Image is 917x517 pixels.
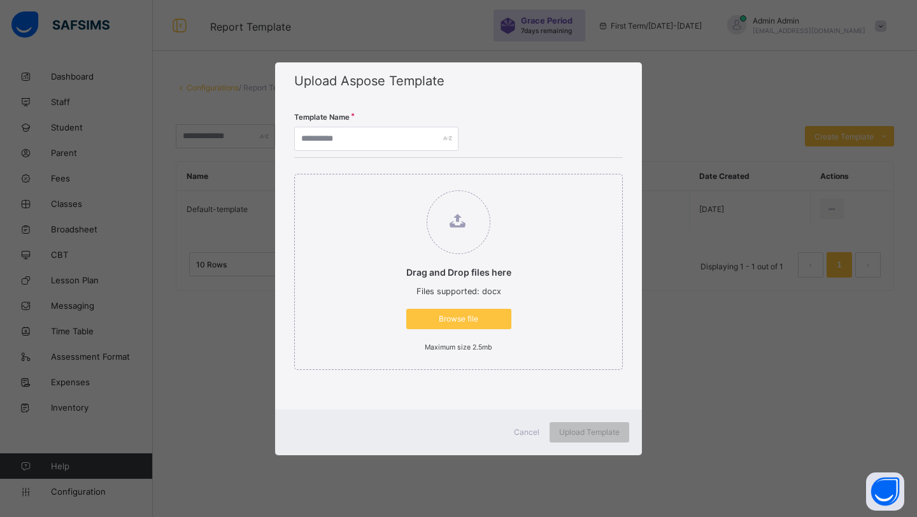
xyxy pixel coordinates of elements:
[406,267,511,278] p: Drag and Drop files here
[416,287,501,296] span: Files supported: docx
[294,113,350,122] label: Template Name
[294,73,444,89] span: Upload Aspose Template
[866,472,904,511] button: Open asap
[425,343,492,351] small: Maximum size 2.5mb
[559,427,620,437] span: Upload Template
[514,427,539,437] span: Cancel
[416,314,502,323] span: Browse file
